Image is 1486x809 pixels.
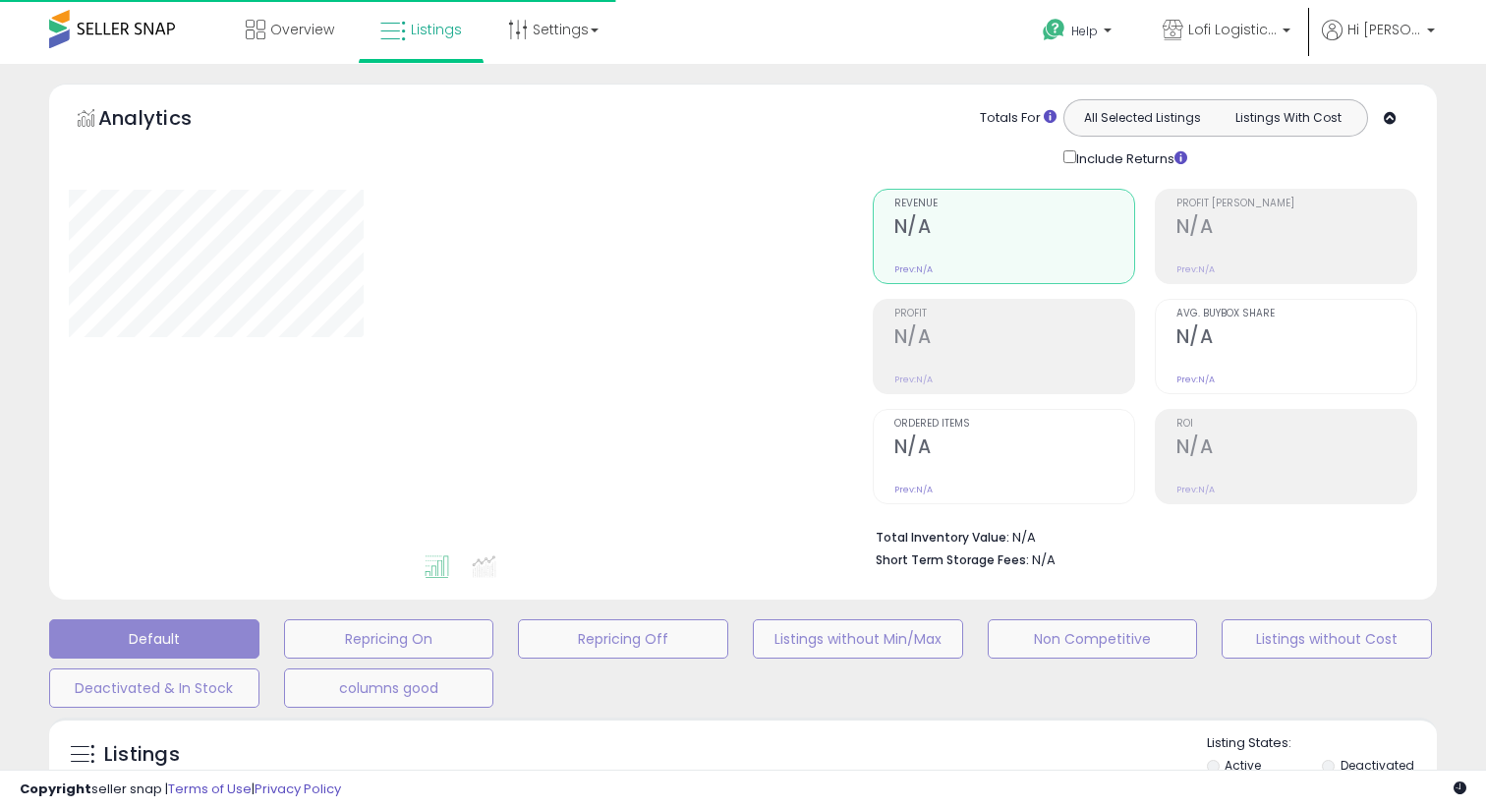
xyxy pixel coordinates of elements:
[284,668,494,708] button: columns good
[980,109,1057,128] div: Totals For
[1322,20,1435,64] a: Hi [PERSON_NAME]
[20,780,341,799] div: seller snap | |
[1042,18,1066,42] i: Get Help
[876,551,1029,568] b: Short Term Storage Fees:
[894,419,1134,430] span: Ordered Items
[1027,3,1131,64] a: Help
[1176,374,1215,385] small: Prev: N/A
[518,619,728,659] button: Repricing Off
[1071,23,1098,39] span: Help
[49,668,259,708] button: Deactivated & In Stock
[1215,105,1361,131] button: Listings With Cost
[1176,484,1215,495] small: Prev: N/A
[49,619,259,659] button: Default
[894,374,933,385] small: Prev: N/A
[876,529,1009,546] b: Total Inventory Value:
[876,524,1402,548] li: N/A
[1188,20,1277,39] span: Lofi Logistics LLC
[894,325,1134,352] h2: N/A
[20,780,91,798] strong: Copyright
[894,484,933,495] small: Prev: N/A
[284,619,494,659] button: Repricing On
[753,619,963,659] button: Listings without Min/Max
[1032,550,1056,569] span: N/A
[411,20,462,39] span: Listings
[1176,199,1416,209] span: Profit [PERSON_NAME]
[894,199,1134,209] span: Revenue
[1176,309,1416,319] span: Avg. Buybox Share
[894,263,933,275] small: Prev: N/A
[1176,215,1416,242] h2: N/A
[1222,619,1432,659] button: Listings without Cost
[1176,419,1416,430] span: ROI
[1069,105,1216,131] button: All Selected Listings
[1347,20,1421,39] span: Hi [PERSON_NAME]
[988,619,1198,659] button: Non Competitive
[894,309,1134,319] span: Profit
[894,215,1134,242] h2: N/A
[1049,146,1211,169] div: Include Returns
[98,104,230,137] h5: Analytics
[894,435,1134,462] h2: N/A
[270,20,334,39] span: Overview
[1176,435,1416,462] h2: N/A
[1176,325,1416,352] h2: N/A
[1176,263,1215,275] small: Prev: N/A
